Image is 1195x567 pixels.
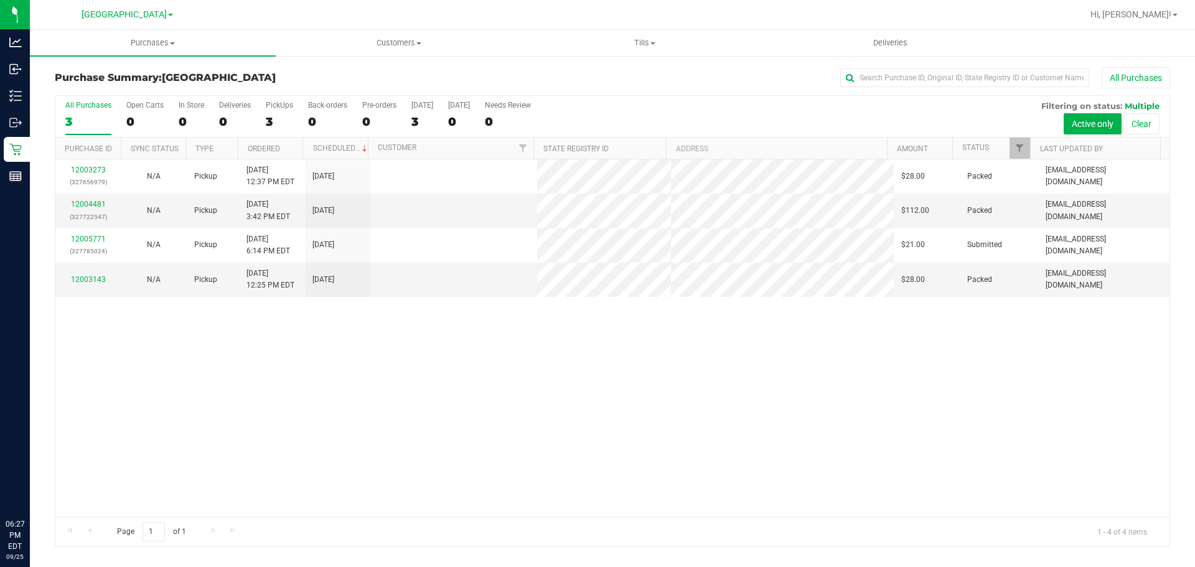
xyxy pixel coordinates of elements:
button: All Purchases [1102,67,1170,88]
inline-svg: Analytics [9,36,22,49]
span: Pickup [194,205,217,217]
a: Amount [897,144,928,153]
inline-svg: Outbound [9,116,22,129]
p: 09/25 [6,552,24,561]
span: Not Applicable [147,206,161,215]
span: Packed [967,171,992,182]
a: Customer [378,143,416,152]
span: Not Applicable [147,172,161,180]
p: (327785024) [63,245,113,257]
a: State Registry ID [543,144,609,153]
span: [DATE] [312,171,334,182]
span: Submitted [967,239,1002,251]
span: Deliveries [856,37,924,49]
a: Ordered [248,144,280,153]
span: [EMAIL_ADDRESS][DOMAIN_NAME] [1046,233,1162,257]
span: [DATE] [312,205,334,217]
span: [DATE] 12:25 PM EDT [246,268,294,291]
div: 0 [126,115,164,129]
button: Active only [1064,113,1122,134]
span: Not Applicable [147,240,161,249]
button: N/A [147,239,161,251]
a: Status [962,143,989,152]
span: [GEOGRAPHIC_DATA] [82,9,167,20]
div: 0 [179,115,204,129]
inline-svg: Inventory [9,90,22,102]
button: N/A [147,274,161,286]
a: Purchases [30,30,276,56]
div: Pre-orders [362,101,396,110]
div: Deliveries [219,101,251,110]
span: Tills [522,37,767,49]
a: Type [195,144,213,153]
inline-svg: Retail [9,143,22,156]
span: Packed [967,274,992,286]
a: 12004481 [71,200,106,209]
span: Multiple [1125,101,1160,111]
span: $112.00 [901,205,929,217]
div: 0 [485,115,531,129]
div: 3 [266,115,293,129]
a: 12003143 [71,275,106,284]
a: Customers [276,30,522,56]
div: Open Carts [126,101,164,110]
div: Back-orders [308,101,347,110]
div: 3 [411,115,433,129]
div: 0 [219,115,251,129]
a: Deliveries [767,30,1013,56]
span: $21.00 [901,239,925,251]
a: Scheduled [313,144,370,152]
a: Filter [513,138,533,159]
div: [DATE] [448,101,470,110]
a: Sync Status [131,144,179,153]
input: 1 [143,522,165,541]
span: Pickup [194,171,217,182]
inline-svg: Inbound [9,63,22,75]
inline-svg: Reports [9,170,22,182]
span: Packed [967,205,992,217]
span: [DATE] 12:37 PM EDT [246,164,294,188]
button: Clear [1123,113,1160,134]
span: $28.00 [901,171,925,182]
span: 1 - 4 of 4 items [1087,522,1157,541]
span: Hi, [PERSON_NAME]! [1090,9,1171,19]
span: Pickup [194,239,217,251]
span: [EMAIL_ADDRESS][DOMAIN_NAME] [1046,199,1162,222]
span: Filtering on status: [1041,101,1122,111]
a: 12005771 [71,235,106,243]
div: 0 [448,115,470,129]
h3: Purchase Summary: [55,72,426,83]
div: 3 [65,115,111,129]
div: Needs Review [485,101,531,110]
span: [EMAIL_ADDRESS][DOMAIN_NAME] [1046,268,1162,291]
span: $28.00 [901,274,925,286]
p: 06:27 PM EDT [6,518,24,552]
span: [DATE] 6:14 PM EDT [246,233,290,257]
span: Purchases [30,37,276,49]
span: Customers [276,37,521,49]
a: Filter [1010,138,1030,159]
p: (327656979) [63,176,113,188]
div: 0 [308,115,347,129]
span: Page of 1 [106,522,196,541]
a: Last Updated By [1040,144,1103,153]
span: [DATE] [312,274,334,286]
div: All Purchases [65,101,111,110]
a: 12003273 [71,166,106,174]
a: Purchase ID [65,144,112,153]
th: Address [666,138,887,159]
div: PickUps [266,101,293,110]
div: 0 [362,115,396,129]
div: In Store [179,101,204,110]
button: N/A [147,205,161,217]
span: [DATE] [312,239,334,251]
span: [EMAIL_ADDRESS][DOMAIN_NAME] [1046,164,1162,188]
span: [GEOGRAPHIC_DATA] [162,72,276,83]
span: [DATE] 3:42 PM EDT [246,199,290,222]
iframe: Resource center [12,467,50,505]
span: Not Applicable [147,275,161,284]
a: Tills [522,30,767,56]
div: [DATE] [411,101,433,110]
input: Search Purchase ID, Original ID, State Registry ID or Customer Name... [840,68,1089,87]
button: N/A [147,171,161,182]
